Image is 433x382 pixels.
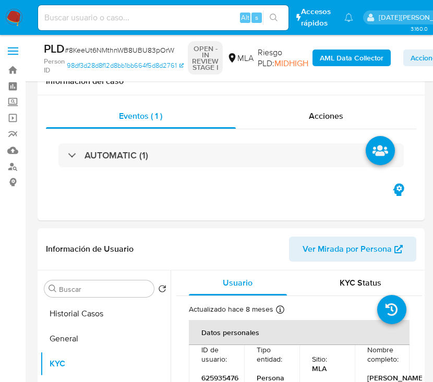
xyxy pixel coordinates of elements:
p: Actualizado hace 8 meses [189,304,273,314]
p: Tipo entidad : [257,345,287,364]
h3: AUTOMATIC (1) [85,150,148,161]
input: Buscar usuario o caso... [38,11,288,24]
b: PLD [44,40,65,57]
button: KYC [40,351,171,376]
span: KYC Status [340,277,381,289]
span: Usuario [223,277,252,289]
h1: Información del caso [46,76,416,87]
div: AUTOMATIC (1) [58,143,404,167]
p: MLA [312,364,327,373]
span: Riesgo PLD: [258,47,308,69]
div: MLA [227,53,254,64]
button: Historial Casos [40,301,171,326]
button: Ver Mirada por Persona [289,237,416,262]
span: MIDHIGH [274,57,308,69]
p: Sitio : [312,354,327,364]
a: Notificaciones [344,13,353,22]
button: Buscar [49,285,57,293]
button: AML Data Collector [312,50,391,66]
b: Person ID [44,57,65,75]
b: AML Data Collector [320,50,383,66]
span: Alt [241,13,249,22]
p: OPEN - IN REVIEW STAGE I [188,41,223,75]
span: s [255,13,258,22]
span: # 8KeeUt6NMthnWB8UBU83pOrW [65,45,174,55]
button: General [40,326,171,351]
span: Eventos ( 1 ) [119,110,162,122]
p: ID de usuario : [201,345,232,364]
button: Volver al orden por defecto [158,285,166,296]
th: Datos personales [189,320,410,345]
button: search-icon [263,10,284,25]
span: Acciones [309,110,343,122]
input: Buscar [59,285,150,294]
span: Ver Mirada por Persona [303,237,392,262]
a: 98df3d28d8f12d8bb1bb664f5d8d2761 [67,57,184,75]
p: Nombre completo : [367,345,399,364]
span: Accesos rápidos [301,6,334,28]
h1: Información de Usuario [46,244,134,254]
